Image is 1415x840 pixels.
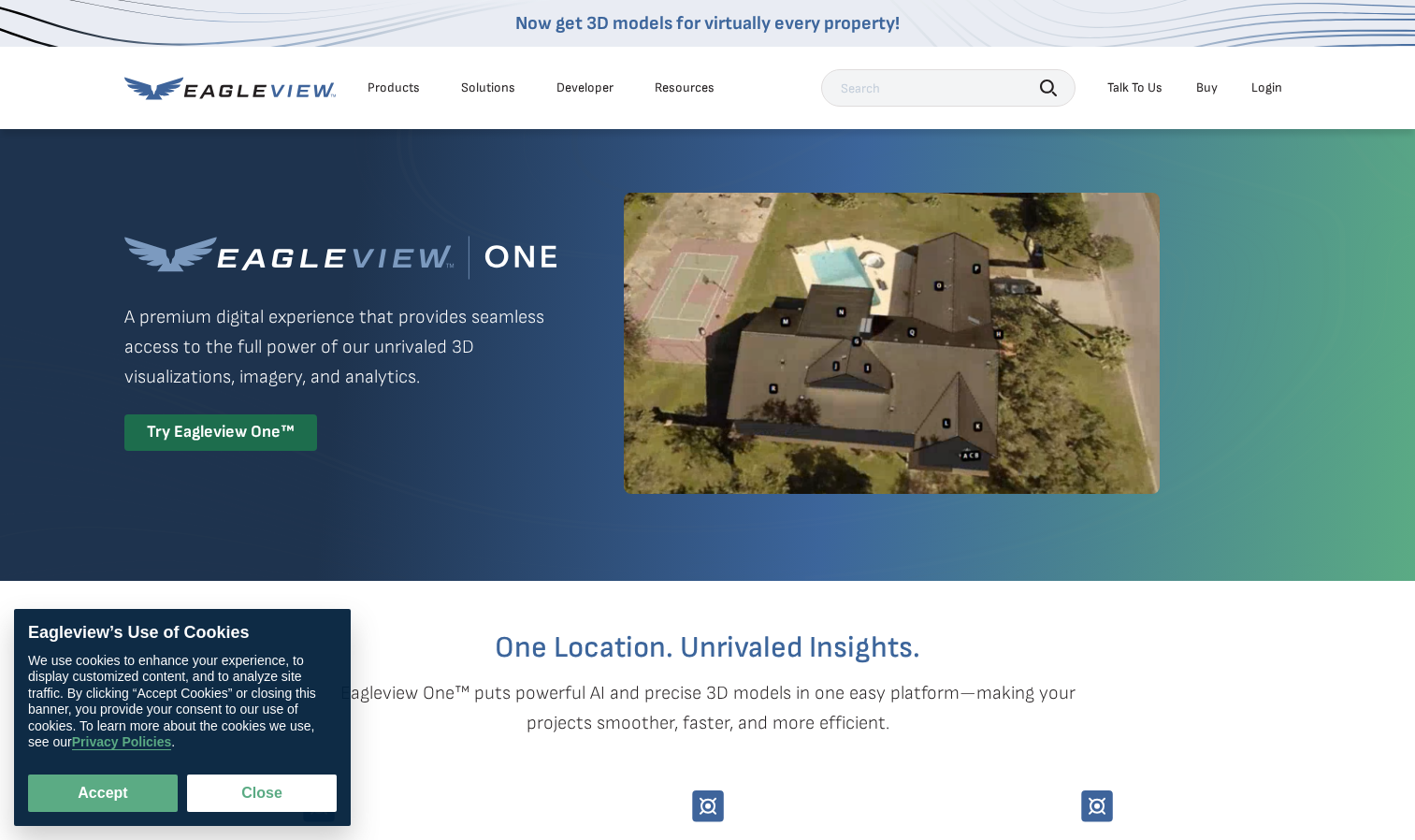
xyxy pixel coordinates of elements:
div: Login [1251,80,1282,96]
button: Close [187,775,337,812]
a: Now get 3D models for virtually every property! [515,12,900,35]
div: Resources [655,80,715,96]
img: Group-9744.svg [692,790,724,822]
p: A premium digital experience that provides seamless access to the full power of our unrivaled 3D ... [124,302,556,392]
a: Developer [556,80,614,96]
div: We use cookies to enhance your experience, to display customized content, and to analyze site tra... [28,653,337,751]
div: Products [368,80,420,96]
div: Eagleview’s Use of Cookies [28,623,337,644]
button: Accept [28,775,178,812]
div: Try Eagleview One™ [124,414,317,451]
img: Group-9744.svg [1081,790,1113,822]
img: Eagleview One™ [124,236,556,280]
input: Search [821,69,1076,107]
p: Eagleview One™ puts powerful AI and precise 3D models in one easy platform—making your projects s... [308,678,1108,738]
div: Solutions [461,80,515,96]
a: Buy [1196,80,1218,96]
div: Talk To Us [1107,80,1162,96]
a: Privacy Policies [72,735,172,751]
h2: One Location. Unrivaled Insights. [138,633,1278,663]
